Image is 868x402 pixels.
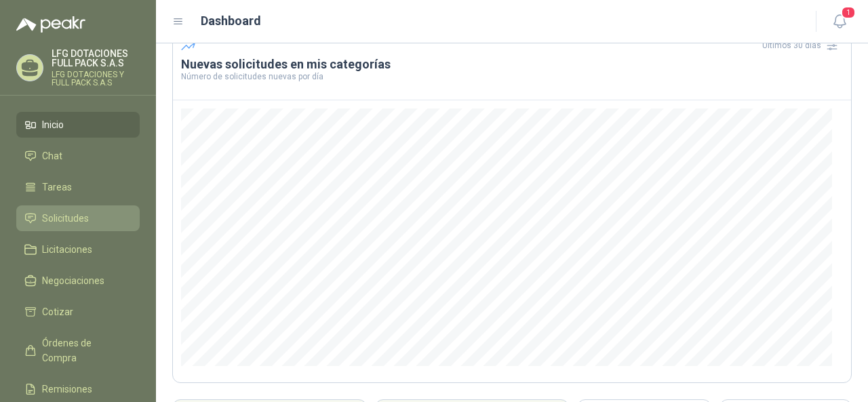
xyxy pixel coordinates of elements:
[42,180,72,195] span: Tareas
[762,35,843,56] div: Últimos 30 días
[16,112,140,138] a: Inicio
[42,148,62,163] span: Chat
[201,12,261,31] h1: Dashboard
[16,268,140,294] a: Negociaciones
[42,304,73,319] span: Cotizar
[16,205,140,231] a: Solicitudes
[42,117,64,132] span: Inicio
[16,330,140,371] a: Órdenes de Compra
[181,56,843,73] h3: Nuevas solicitudes en mis categorías
[181,73,843,81] p: Número de solicitudes nuevas por día
[16,16,85,33] img: Logo peakr
[52,71,140,87] p: LFG DOTACIONES Y FULL PACK S.A.S
[42,211,89,226] span: Solicitudes
[16,174,140,200] a: Tareas
[16,143,140,169] a: Chat
[827,9,852,34] button: 1
[42,273,104,288] span: Negociaciones
[16,299,140,325] a: Cotizar
[42,336,127,365] span: Órdenes de Compra
[52,49,140,68] p: LFG DOTACIONES FULL PACK S.A.S
[16,376,140,402] a: Remisiones
[16,237,140,262] a: Licitaciones
[42,382,92,397] span: Remisiones
[841,6,856,19] span: 1
[42,242,92,257] span: Licitaciones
